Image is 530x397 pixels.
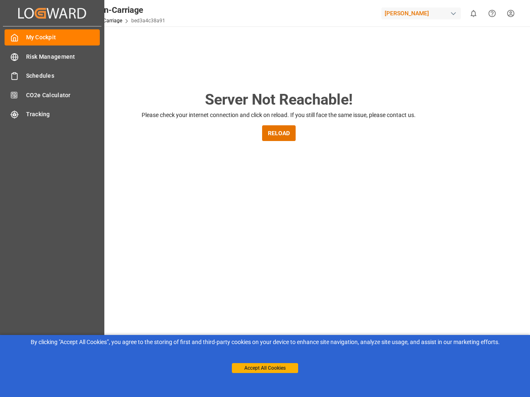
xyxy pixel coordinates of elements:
button: Help Center [483,4,501,23]
a: My Cockpit [5,29,100,45]
h2: Server Not Reachable! [205,88,353,111]
div: By clicking "Accept All Cookies”, you agree to the storing of first and third-party cookies on yo... [6,338,524,347]
button: Accept All Cookies [232,363,298,373]
span: My Cockpit [26,33,100,42]
div: [PERSON_NAME] [381,7,461,19]
a: Risk Management [5,48,100,65]
button: show 0 new notifications [464,4,483,23]
button: [PERSON_NAME] [381,5,464,21]
button: RELOAD [262,125,296,141]
span: Schedules [26,72,100,80]
span: Risk Management [26,53,100,61]
p: Please check your internet connection and click on reload. If you still face the same issue, plea... [142,111,416,120]
a: Tracking [5,106,100,122]
a: Schedules [5,68,100,84]
span: Tracking [26,110,100,119]
span: CO2e Calculator [26,91,100,100]
a: CO2e Calculator [5,87,100,103]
